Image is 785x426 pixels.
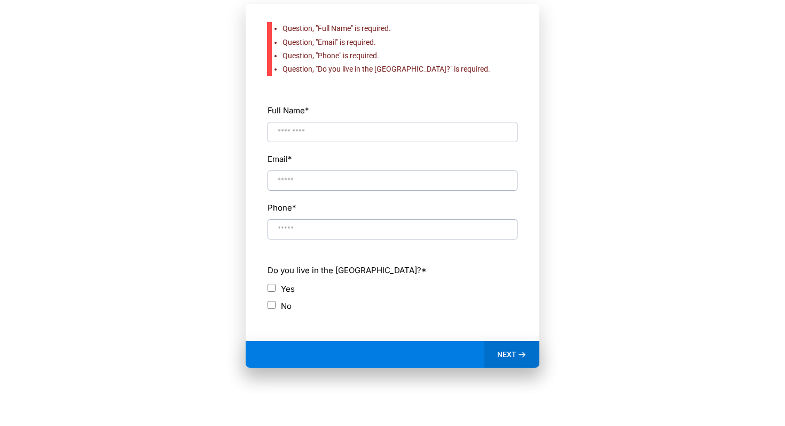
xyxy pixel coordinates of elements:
label: Email [268,152,292,166]
label: Do you live in the [GEOGRAPHIC_DATA]? [268,263,517,277]
span: Question, "Email" is required. [282,38,376,47]
label: Phone [268,200,296,215]
span: Question, "Do you live in the [GEOGRAPHIC_DATA]?" is required. [282,65,490,73]
label: Yes [281,282,295,296]
span: Question, "Full Name" is required. [282,24,391,33]
label: Full Name [268,103,309,118]
span: Question, "Phone" is required. [282,51,379,60]
label: No [281,299,292,313]
span: NEXT [497,350,516,359]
